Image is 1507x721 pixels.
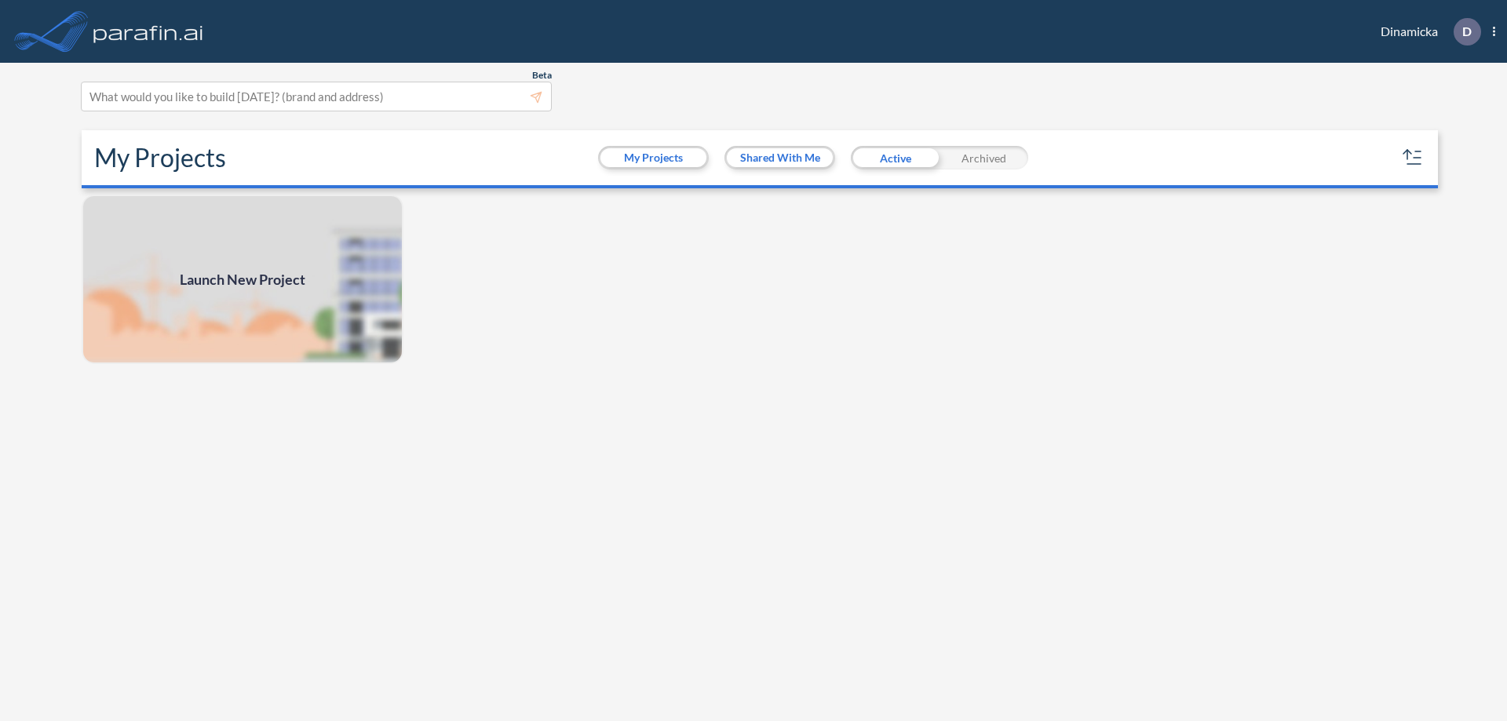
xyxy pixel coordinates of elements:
[727,148,833,167] button: Shared With Me
[180,269,305,290] span: Launch New Project
[1400,145,1425,170] button: sort
[94,143,226,173] h2: My Projects
[90,16,206,47] img: logo
[600,148,706,167] button: My Projects
[82,195,403,364] img: add
[940,146,1028,169] div: Archived
[1357,18,1495,46] div: Dinamicka
[1462,24,1472,38] p: D
[82,195,403,364] a: Launch New Project
[532,69,552,82] span: Beta
[851,146,940,169] div: Active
